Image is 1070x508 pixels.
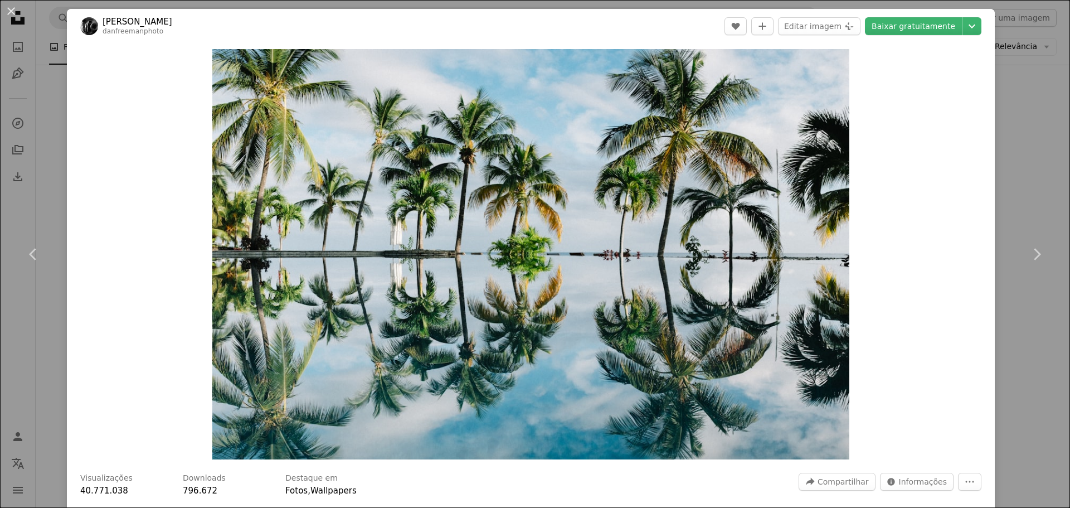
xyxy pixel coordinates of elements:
span: , [308,486,310,496]
a: Wallpapers [310,486,357,496]
a: Próximo [1003,201,1070,308]
button: Estatísticas desta imagem [880,473,954,491]
h3: Downloads [183,473,226,484]
button: Ampliar esta imagem [212,49,849,459]
button: Editar imagem [778,17,860,35]
img: Ir para o perfil de Dan Freeman [80,17,98,35]
button: Compartilhar esta imagem [799,473,876,491]
a: Baixar gratuitamente [865,17,962,35]
a: Fotos [285,486,308,496]
h3: Visualizações [80,473,133,484]
a: danfreemanphoto [103,27,163,35]
button: Escolha o tamanho do download [962,17,981,35]
img: reflexão da água dos coqueiros [212,49,849,459]
h3: Destaque em [285,473,338,484]
span: 796.672 [183,486,217,496]
span: Informações [899,473,947,490]
a: [PERSON_NAME] [103,16,172,27]
button: Mais ações [958,473,981,491]
span: Compartilhar [818,473,869,490]
button: Adicionar à coleção [751,17,774,35]
span: 40.771.038 [80,486,128,496]
button: Curtir [724,17,747,35]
